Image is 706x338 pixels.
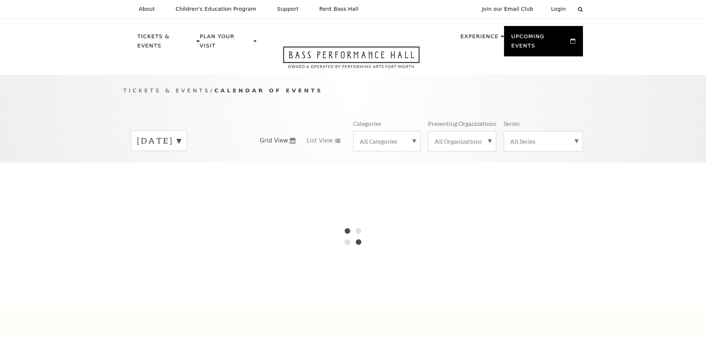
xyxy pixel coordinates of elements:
[306,137,333,145] span: List View
[176,6,256,12] p: Children's Education Program
[434,137,490,145] label: All Organizations
[428,119,496,127] p: Presenting Organizations
[200,32,252,55] p: Plan Your Visit
[214,87,323,93] span: Calendar of Events
[460,32,498,45] p: Experience
[260,137,288,145] span: Grid View
[319,6,359,12] p: Rent Bass Hall
[137,135,181,147] label: [DATE]
[123,86,583,95] p: /
[504,119,520,127] p: Series
[510,137,577,145] label: All Series
[123,87,211,93] span: Tickets & Events
[137,32,195,55] p: Tickets & Events
[511,32,569,55] p: Upcoming Events
[277,6,299,12] p: Support
[139,6,155,12] p: About
[353,119,381,127] p: Categories
[359,137,414,145] label: All Categories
